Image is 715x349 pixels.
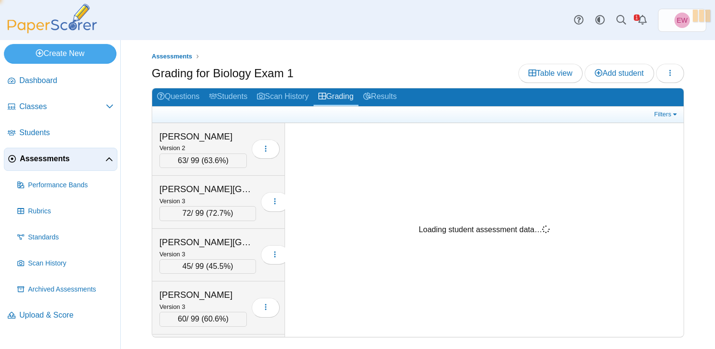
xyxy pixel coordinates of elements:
a: Rubrics [14,200,117,223]
span: Students [19,127,114,138]
a: Archived Assessments [14,278,117,301]
a: Add student [585,64,654,83]
span: Add student [595,69,643,77]
a: Students [4,122,117,145]
a: Upload & Score [4,304,117,327]
span: 45 [183,262,191,270]
a: Standards [14,226,117,249]
span: 72.7% [209,209,230,217]
span: Assessments [20,154,105,164]
div: Loading student assessment data… [419,224,550,235]
a: Filters [652,110,681,119]
div: [PERSON_NAME][GEOGRAPHIC_DATA] [159,183,256,195]
h1: Grading for Biology Exam 1 [152,65,293,82]
a: Questions [152,88,204,106]
div: [PERSON_NAME][GEOGRAPHIC_DATA] [159,236,256,249]
a: Dashboard [4,70,117,93]
a: Students [204,88,252,106]
a: Create New [4,44,116,63]
span: 45.5% [209,262,230,270]
span: Upload & Score [19,310,114,321]
div: / 99 ( ) [159,259,256,274]
div: [PERSON_NAME] [159,289,247,301]
small: Version 3 [159,251,185,258]
span: 63 [178,156,186,165]
small: Version 3 [159,197,185,205]
a: Grading [314,88,358,106]
a: PaperScorer [4,27,100,35]
span: Erin Wiley [674,13,690,28]
small: Version 3 [159,303,185,310]
a: Classes [4,96,117,119]
span: Standards [28,233,114,242]
a: Table view [518,64,583,83]
div: / 99 ( ) [159,312,247,326]
div: / 99 ( ) [159,206,256,221]
a: Erin Wiley [658,9,706,32]
span: Rubrics [28,207,114,216]
span: Classes [19,101,106,112]
span: Erin Wiley [677,17,688,24]
span: 60.6% [204,315,226,323]
span: Performance Bands [28,181,114,190]
span: 60 [178,315,186,323]
a: Assessments [4,148,117,171]
small: Version 2 [159,144,185,152]
span: 63.6% [204,156,226,165]
span: Dashboard [19,75,114,86]
a: Scan History [14,252,117,275]
span: Assessments [152,53,192,60]
span: Table view [529,69,572,77]
a: Results [358,88,401,106]
div: / 99 ( ) [159,154,247,168]
span: Scan History [28,259,114,268]
span: Archived Assessments [28,285,114,294]
a: Scan History [252,88,314,106]
img: PaperScorer [4,4,100,33]
div: [PERSON_NAME] [159,130,247,143]
a: Alerts [632,10,653,31]
a: Performance Bands [14,174,117,197]
span: 72 [183,209,191,217]
a: Assessments [149,51,195,63]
